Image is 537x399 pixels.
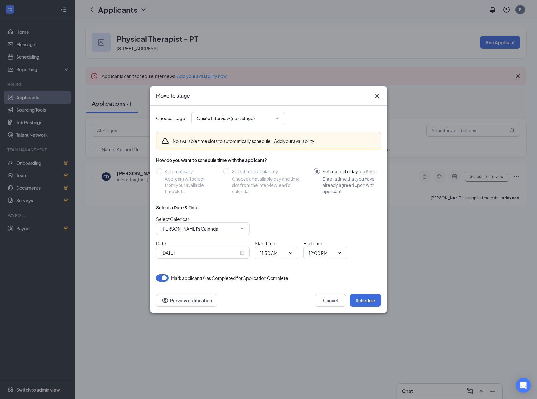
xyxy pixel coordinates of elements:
[239,226,244,231] svg: ChevronDown
[156,204,199,211] div: Select a Date & Time
[156,92,190,99] h3: Move to stage
[161,137,169,144] svg: Warning
[255,241,275,246] span: Start Time
[350,294,381,307] button: Schedule
[275,116,280,121] svg: ChevronDown
[274,138,314,144] button: Add your availability
[156,115,186,122] span: Choose stage :
[516,378,531,393] div: Open Intercom Messenger
[156,216,189,222] span: Select Calendar
[315,294,346,307] button: Cancel
[288,251,293,255] svg: ChevronDown
[260,250,286,256] input: Start time
[373,92,381,100] button: Close
[171,274,288,282] span: Mark applicant(s) as Completed for Application Complete
[309,250,334,256] input: End time
[156,241,166,246] span: Date
[156,294,217,307] button: Preview notificationEye
[173,138,314,144] div: No available time slots to automatically schedule.
[337,251,342,255] svg: ChevronDown
[161,297,169,304] svg: Eye
[161,249,239,256] input: Sep 15, 2025
[303,241,322,246] span: End Time
[373,92,381,100] svg: Cross
[156,157,381,163] div: How do you want to schedule time with the applicant?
